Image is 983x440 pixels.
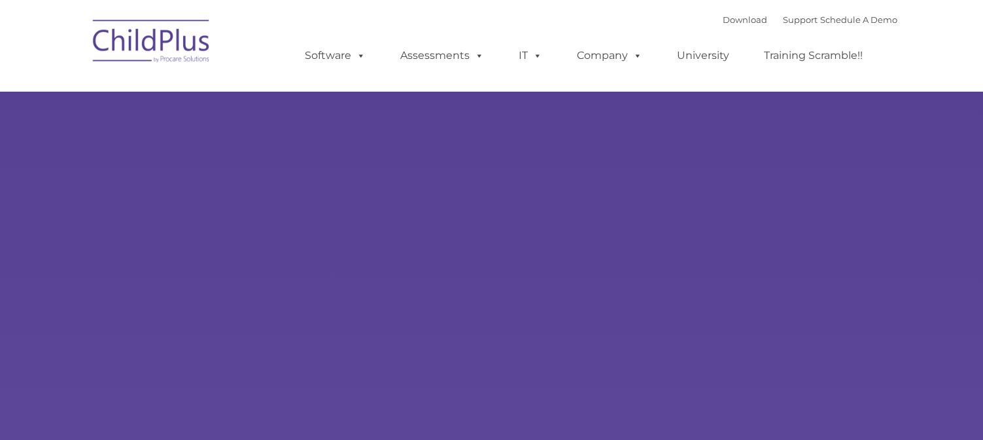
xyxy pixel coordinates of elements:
[506,43,555,69] a: IT
[664,43,742,69] a: University
[723,14,767,25] a: Download
[820,14,897,25] a: Schedule A Demo
[723,14,897,25] font: |
[86,10,217,76] img: ChildPlus by Procare Solutions
[292,43,379,69] a: Software
[751,43,876,69] a: Training Scramble!!
[564,43,655,69] a: Company
[387,43,497,69] a: Assessments
[783,14,818,25] a: Support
